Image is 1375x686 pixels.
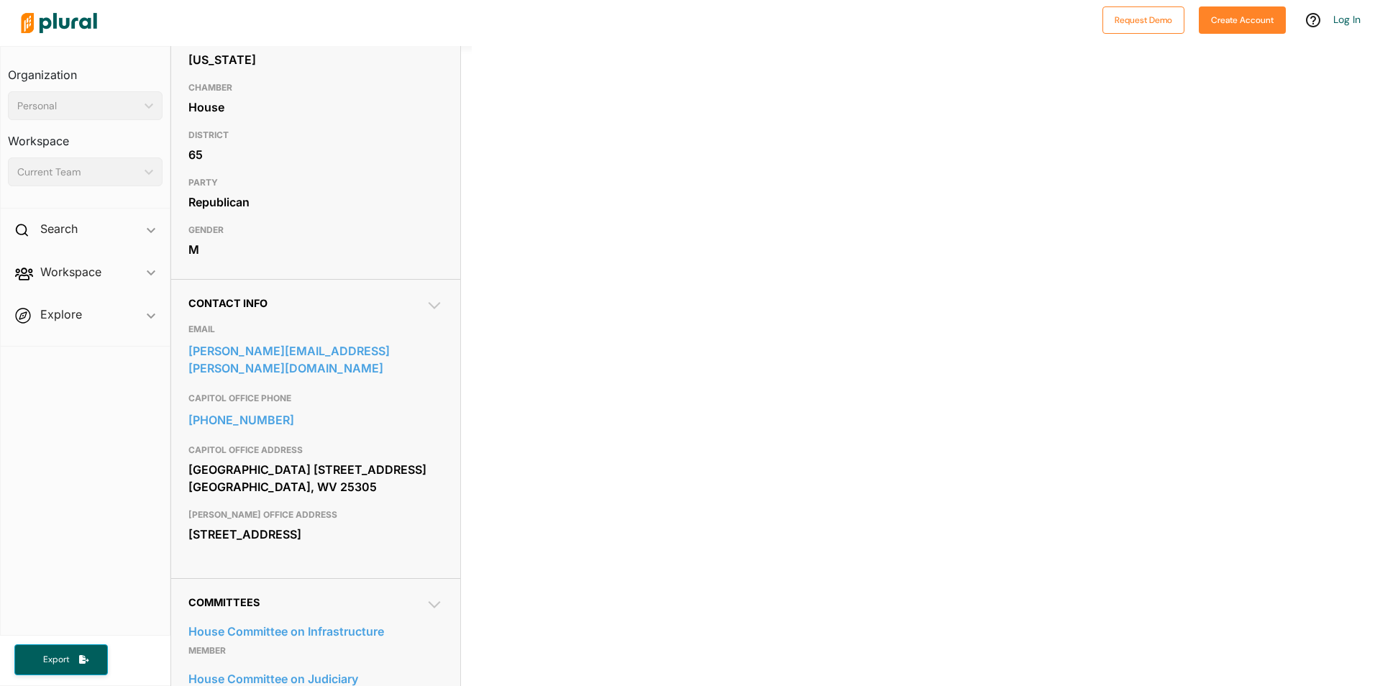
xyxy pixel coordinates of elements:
[188,340,443,379] a: [PERSON_NAME][EMAIL_ADDRESS][PERSON_NAME][DOMAIN_NAME]
[188,523,443,545] div: [STREET_ADDRESS]
[188,506,443,523] h3: [PERSON_NAME] OFFICE ADDRESS
[33,654,79,666] span: Export
[188,459,443,498] div: [GEOGRAPHIC_DATA] [STREET_ADDRESS] [GEOGRAPHIC_DATA], WV 25305
[188,191,443,213] div: Republican
[188,127,443,144] h3: DISTRICT
[8,120,163,152] h3: Workspace
[188,79,443,96] h3: CHAMBER
[188,239,443,260] div: M
[1199,12,1286,27] a: Create Account
[17,99,139,114] div: Personal
[188,390,443,407] h3: CAPITOL OFFICE PHONE
[188,442,443,459] h3: CAPITOL OFFICE ADDRESS
[188,96,443,118] div: House
[1102,6,1184,34] button: Request Demo
[188,596,260,608] span: Committees
[17,165,139,180] div: Current Team
[188,321,443,338] h3: EMAIL
[188,621,443,642] a: House Committee on Infrastructure
[188,642,443,659] p: Member
[1102,12,1184,27] a: Request Demo
[188,49,443,70] div: [US_STATE]
[188,297,268,309] span: Contact Info
[188,409,443,431] a: [PHONE_NUMBER]
[14,644,108,675] button: Export
[188,174,443,191] h3: PARTY
[1199,6,1286,34] button: Create Account
[188,221,443,239] h3: GENDER
[188,144,443,165] div: 65
[1333,13,1361,26] a: Log In
[8,54,163,86] h3: Organization
[40,221,78,237] h2: Search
